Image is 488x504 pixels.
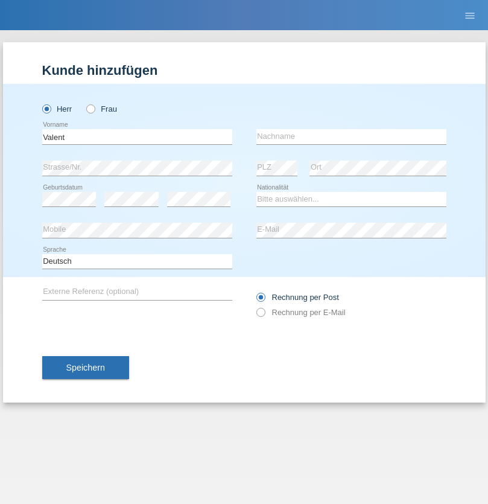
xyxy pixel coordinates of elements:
[42,356,129,379] button: Speichern
[464,10,476,22] i: menu
[256,308,264,323] input: Rechnung per E-Mail
[86,104,94,112] input: Frau
[66,363,105,372] span: Speichern
[256,308,346,317] label: Rechnung per E-Mail
[458,11,482,19] a: menu
[42,104,72,113] label: Herr
[42,104,50,112] input: Herr
[256,293,264,308] input: Rechnung per Post
[256,293,339,302] label: Rechnung per Post
[86,104,117,113] label: Frau
[42,63,446,78] h1: Kunde hinzufügen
